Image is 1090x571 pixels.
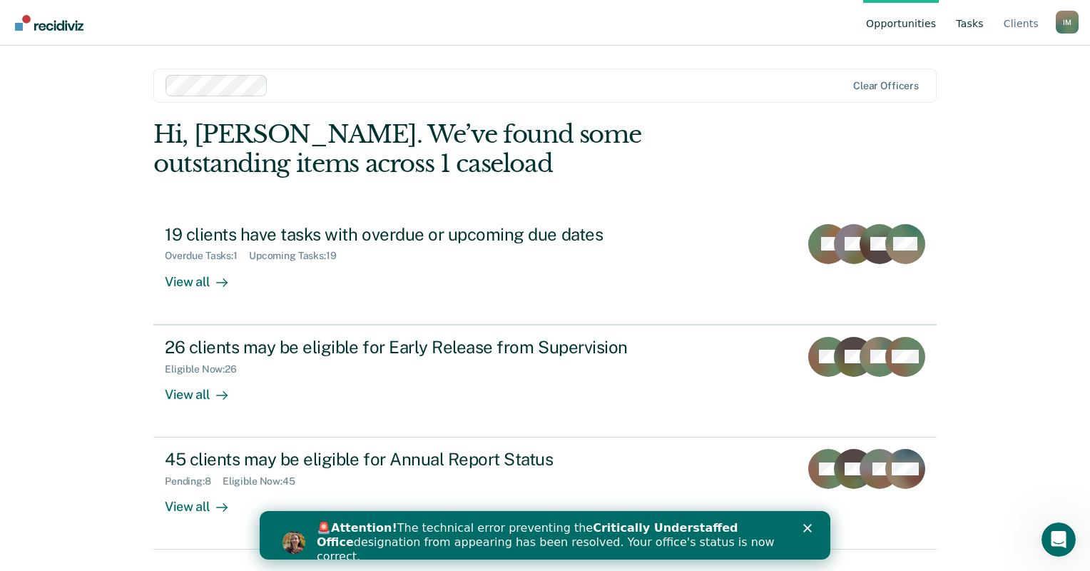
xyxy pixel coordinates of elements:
[153,120,780,178] div: Hi, [PERSON_NAME]. We’ve found some outstanding items across 1 caseload
[544,13,558,21] div: Close
[165,375,245,403] div: View all
[165,475,223,487] div: Pending : 8
[165,250,249,262] div: Overdue Tasks : 1
[1056,11,1079,34] button: Profile dropdown button
[165,363,248,375] div: Eligible Now : 26
[1056,11,1079,34] div: I M
[165,262,245,290] div: View all
[153,438,937,550] a: 45 clients may be eligible for Annual Report StatusPending:8Eligible Now:45View all
[57,10,479,38] b: Critically Understaffed Office
[223,475,307,487] div: Eligible Now : 45
[165,487,245,515] div: View all
[1041,522,1076,557] iframe: Intercom live chat
[165,224,666,245] div: 19 clients have tasks with overdue or upcoming due dates
[260,511,830,560] iframe: Intercom live chat banner
[249,250,348,262] div: Upcoming Tasks : 19
[165,449,666,470] div: 45 clients may be eligible for Annual Report Status
[153,213,937,325] a: 19 clients have tasks with overdue or upcoming due datesOverdue Tasks:1Upcoming Tasks:19View all
[165,337,666,358] div: 26 clients may be eligible for Early Release from Supervision
[15,15,83,31] img: Recidiviz
[853,80,919,92] div: Clear officers
[153,325,937,438] a: 26 clients may be eligible for Early Release from SupervisionEligible Now:26View all
[57,10,525,53] div: 🚨 The technical error preventing the designation from appearing has been resolved. Your office's ...
[71,10,138,24] b: Attention!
